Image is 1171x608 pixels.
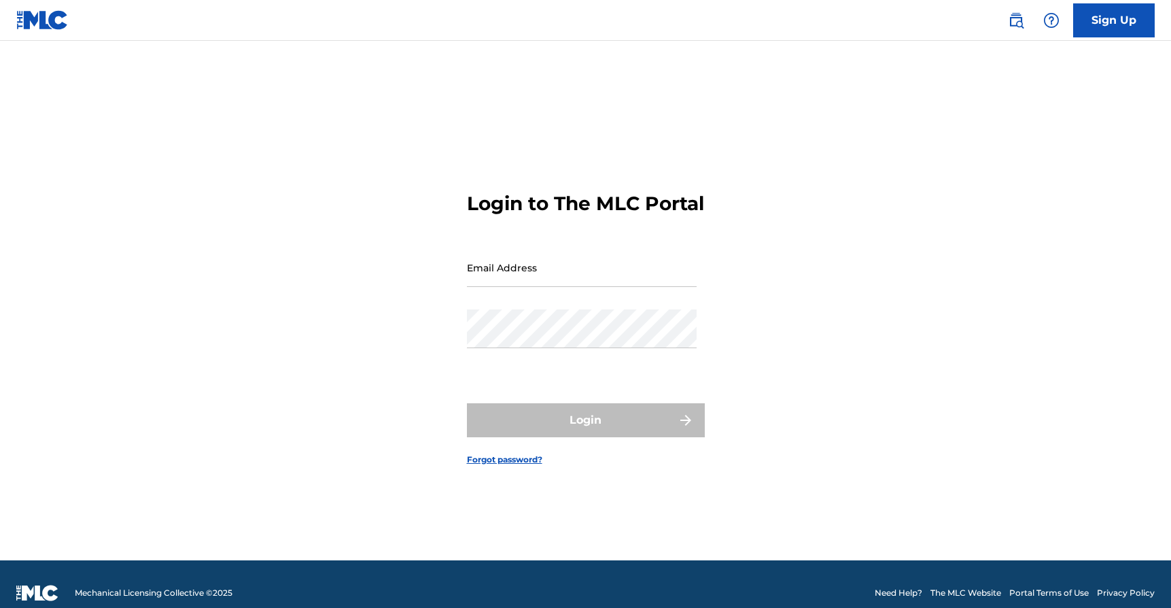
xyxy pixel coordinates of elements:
[1002,7,1030,34] a: Public Search
[467,192,704,216] h3: Login to The MLC Portal
[875,587,922,599] a: Need Help?
[467,454,542,466] a: Forgot password?
[75,587,232,599] span: Mechanical Licensing Collective © 2025
[1038,7,1065,34] div: Help
[930,587,1001,599] a: The MLC Website
[16,585,58,601] img: logo
[1043,12,1060,29] img: help
[1073,3,1155,37] a: Sign Up
[1008,12,1024,29] img: search
[16,10,69,30] img: MLC Logo
[1009,587,1089,599] a: Portal Terms of Use
[1097,587,1155,599] a: Privacy Policy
